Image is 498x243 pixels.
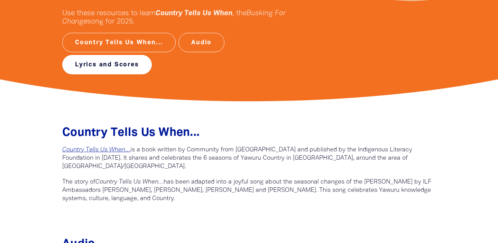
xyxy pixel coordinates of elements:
a: Lyrics and Scores [62,55,152,74]
a: Country Tells Us When… [62,147,130,153]
em: Country Tells Us When [156,10,232,17]
a: Country Tells Us When... [62,33,176,52]
p: The story of has been adapted into a joyful song about the seasonal changes of the [PERSON_NAME] ... [62,178,436,203]
span: Country Tells Us When﻿... [62,128,200,138]
a: Audio [178,33,224,52]
p: Use these resources to learn , the song for 2025. [62,9,304,26]
p: is a book written by Community from [GEOGRAPHIC_DATA] and published by the Indigenous Literacy Fo... [62,146,436,171]
em: Country Tells Us When… [95,179,164,185]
